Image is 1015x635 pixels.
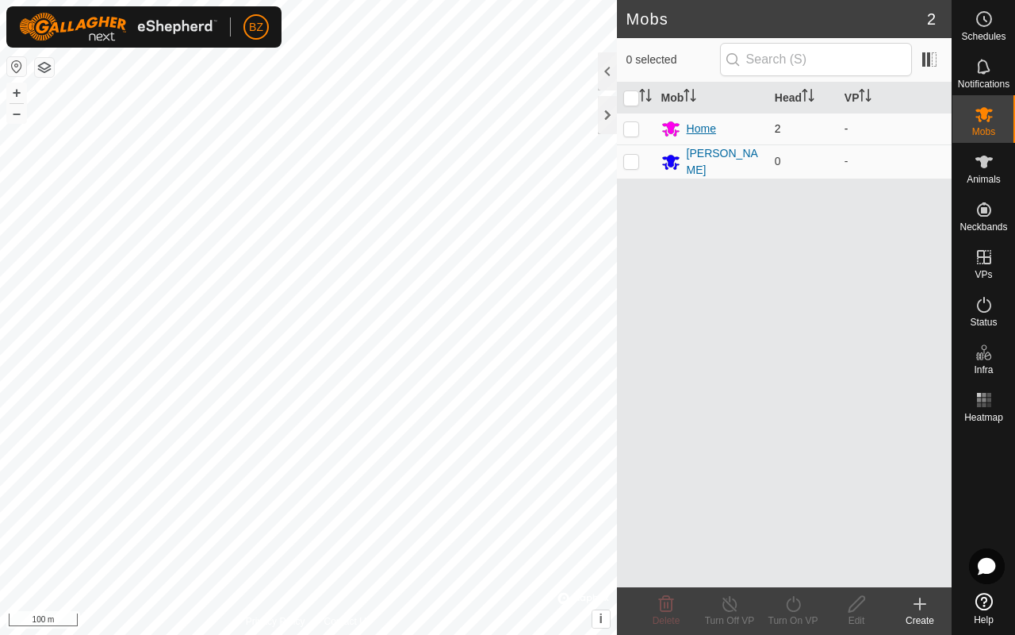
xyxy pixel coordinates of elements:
span: Status [970,317,997,327]
span: Help [974,615,994,625]
th: Head [768,83,838,114]
button: Map Layers [35,58,54,77]
span: Infra [974,365,993,375]
span: Animals [967,175,1001,184]
span: 2 [775,122,781,135]
p-sorticon: Activate to sort [859,91,871,104]
p-sorticon: Activate to sort [684,91,696,104]
a: Help [952,587,1015,631]
button: Reset Map [7,57,26,76]
span: i [599,612,602,625]
span: Delete [653,615,680,626]
button: – [7,104,26,123]
p-sorticon: Activate to sort [639,91,652,104]
span: Mobs [972,127,995,137]
a: Contact Us [324,614,370,629]
div: Create [888,614,952,628]
div: Home [687,121,716,137]
span: 0 selected [626,52,720,68]
button: + [7,83,26,102]
span: 2 [927,7,936,31]
img: Gallagher Logo [19,13,217,41]
a: Privacy Policy [246,614,305,629]
td: - [838,144,952,179]
div: Edit [825,614,888,628]
div: [PERSON_NAME] [687,145,762,179]
div: Turn Off VP [698,614,761,628]
span: Schedules [961,32,1005,41]
th: Mob [655,83,768,114]
span: VPs [975,270,992,279]
h2: Mobs [626,10,927,29]
span: 0 [775,155,781,167]
span: Neckbands [959,222,1007,232]
th: VP [838,83,952,114]
span: BZ [249,19,263,36]
input: Search (S) [720,43,912,76]
td: - [838,113,952,144]
button: i [592,610,610,628]
span: Notifications [958,79,1009,89]
span: Heatmap [964,413,1003,422]
p-sorticon: Activate to sort [802,91,814,104]
div: Turn On VP [761,614,825,628]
